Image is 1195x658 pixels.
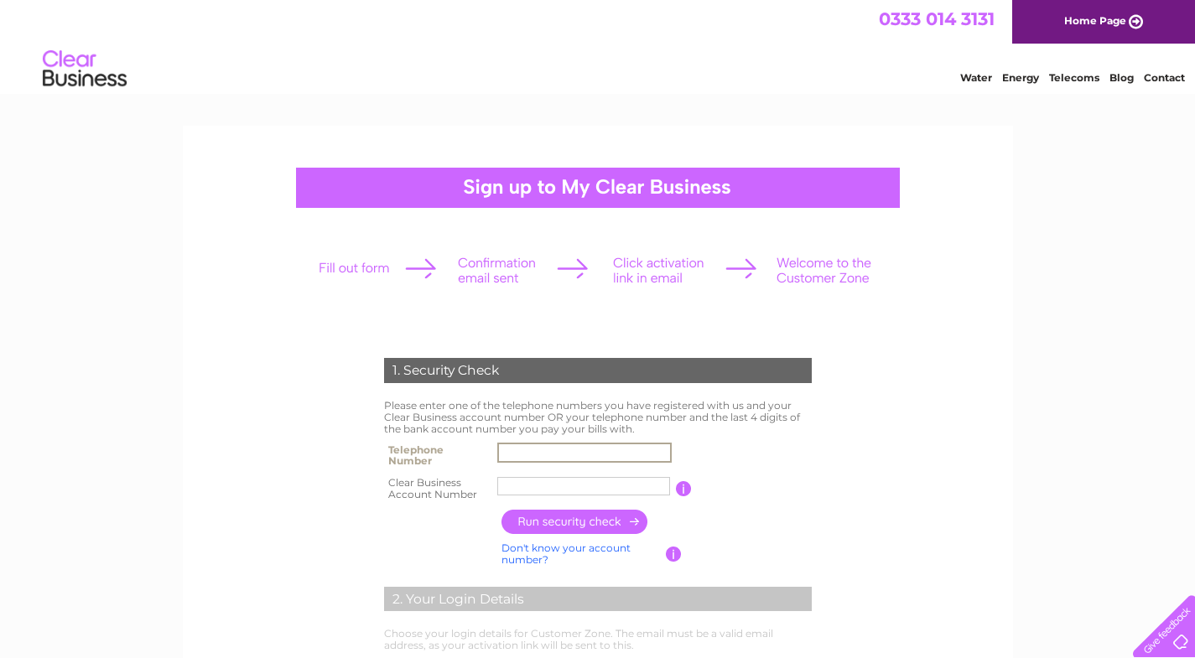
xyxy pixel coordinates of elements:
a: Energy [1002,71,1039,84]
td: Choose your login details for Customer Zone. The email must be a valid email address, as your act... [380,624,816,655]
th: Telephone Number [380,438,494,472]
a: Don't know your account number? [501,541,631,566]
td: Please enter one of the telephone numbers you have registered with us and your Clear Business acc... [380,396,816,438]
img: logo.png [42,44,127,95]
a: Water [960,71,992,84]
a: Blog [1109,71,1134,84]
div: 2. Your Login Details [384,587,812,612]
input: Information [676,481,692,496]
div: 1. Security Check [384,358,812,383]
div: Clear Business is a trading name of Verastar Limited (registered in [GEOGRAPHIC_DATA] No. 3667643... [202,9,995,81]
th: Clear Business Account Number [380,472,494,505]
a: Contact [1144,71,1185,84]
a: Telecoms [1049,71,1099,84]
a: 0333 014 3131 [879,8,995,29]
input: Information [666,547,682,562]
